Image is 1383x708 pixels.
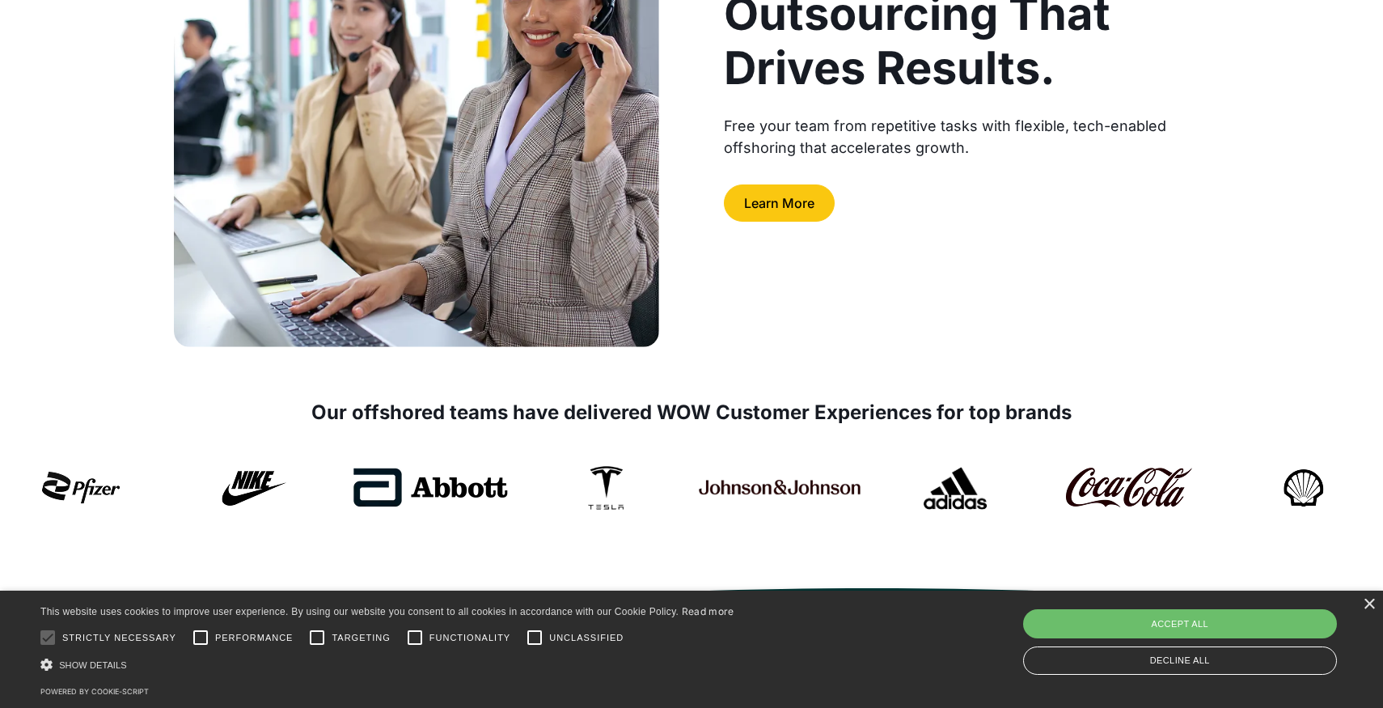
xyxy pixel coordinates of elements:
[353,468,508,508] img: abbott logo
[921,465,987,511] img: adidas logo
[1023,647,1338,675] div: Decline all
[724,115,1209,159] div: Free your team from repetitive tasks with flexible, tech-enabled offshoring that accelerates growth.
[62,631,176,645] span: Strictly necessary
[215,631,294,645] span: Performance
[682,605,734,617] a: Read more
[429,631,510,645] span: Functionality
[549,631,624,645] span: Unclassified
[724,184,835,222] a: Learn More
[222,469,290,507] img: nike logo
[586,465,624,511] img: Tesla logo
[59,660,127,670] span: Show details
[1106,533,1383,708] iframe: Chat Widget
[40,687,149,696] a: Powered by cookie-script
[40,656,734,673] div: Show details
[332,631,390,645] span: Targeting
[41,472,121,504] img: pfizer logo
[40,606,679,617] span: This website uses cookies to improve user experience. By using our website you consent to all coo...
[174,399,1209,426] div: Our offshored teams have delivered WOW Customer Experiences for top brands
[1284,468,1324,508] img: shell logo
[699,480,861,495] img: johnson&johnson logo
[1065,468,1193,508] img: coca-cola logo
[1023,609,1338,638] div: Accept all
